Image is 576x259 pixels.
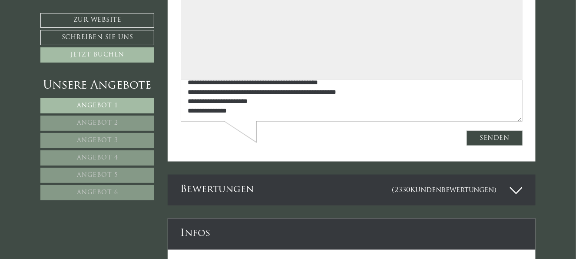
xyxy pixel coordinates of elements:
[13,40,124,46] small: 15:58
[77,172,118,179] span: Angebot 5
[286,229,342,244] button: Senden
[77,137,118,144] span: Angebot 3
[40,30,154,45] a: Schreiben Sie uns
[168,175,536,206] div: Bewertungen
[77,120,118,126] span: Angebot 2
[77,155,118,161] span: Angebot 4
[40,13,154,28] a: Zur Website
[13,25,124,31] div: Montis – Active Nature Spa
[40,78,154,94] div: Unsere Angebote
[154,7,189,20] div: Montag
[77,103,118,109] span: Angebot 1
[40,47,154,63] a: Jetzt buchen
[7,23,128,48] div: Guten Tag, wie können wir Ihnen helfen?
[168,219,536,249] div: Infos
[410,187,494,194] span: Kundenbewertungen
[77,189,118,196] span: Angebot 6
[392,187,497,194] small: (2330 )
